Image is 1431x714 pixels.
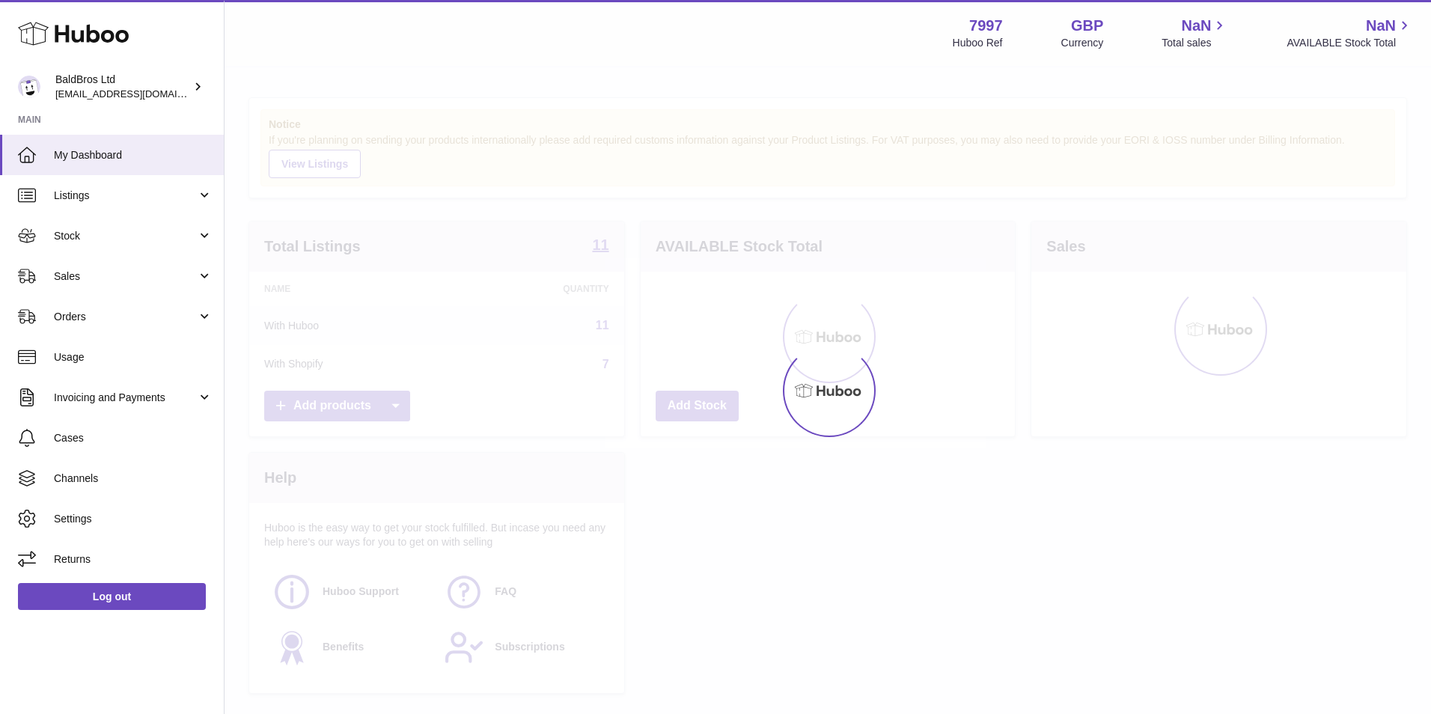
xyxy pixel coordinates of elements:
span: NaN [1366,16,1396,36]
div: Currency [1061,36,1104,50]
div: Huboo Ref [953,36,1003,50]
span: [EMAIL_ADDRESS][DOMAIN_NAME] [55,88,220,100]
span: Listings [54,189,197,203]
span: Orders [54,310,197,324]
span: Usage [54,350,213,364]
img: internalAdmin-7997@internal.huboo.com [18,76,40,98]
span: Channels [54,472,213,486]
a: Log out [18,583,206,610]
span: AVAILABLE Stock Total [1287,36,1413,50]
span: NaN [1181,16,1211,36]
a: NaN Total sales [1162,16,1228,50]
span: My Dashboard [54,148,213,162]
span: Invoicing and Payments [54,391,197,405]
span: Sales [54,269,197,284]
a: NaN AVAILABLE Stock Total [1287,16,1413,50]
strong: 7997 [969,16,1003,36]
div: BaldBros Ltd [55,73,190,101]
span: Cases [54,431,213,445]
span: Stock [54,229,197,243]
span: Settings [54,512,213,526]
strong: GBP [1071,16,1103,36]
span: Total sales [1162,36,1228,50]
span: Returns [54,552,213,567]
